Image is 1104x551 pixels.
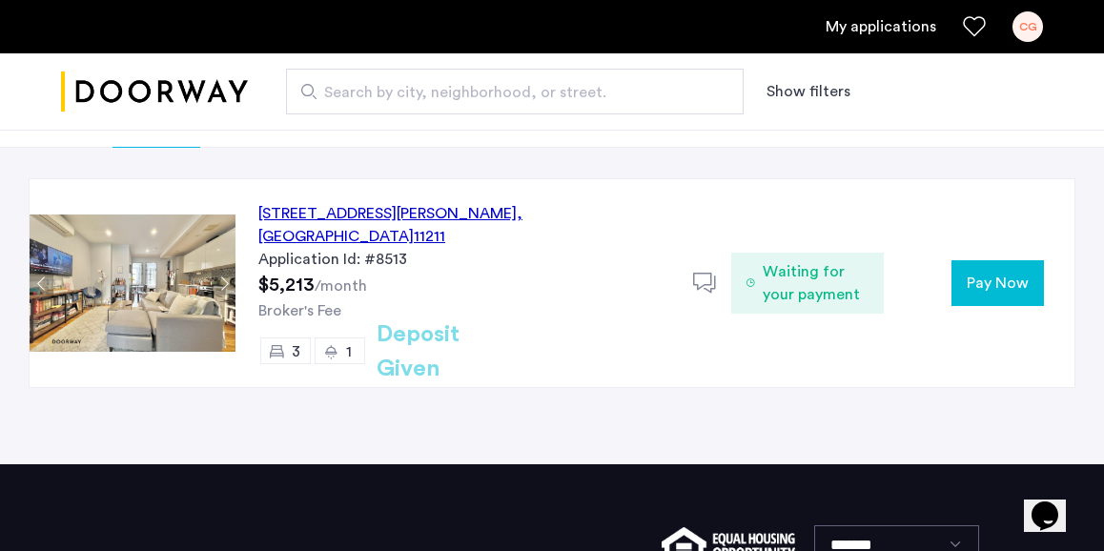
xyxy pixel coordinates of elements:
[346,344,352,359] span: 1
[212,272,235,296] button: Next apartment
[963,15,986,38] a: Favorites
[286,69,744,114] input: Apartment Search
[763,260,869,306] span: Waiting for your payment
[258,275,315,295] span: $5,213
[292,344,300,359] span: 3
[1012,11,1043,42] div: CG
[324,81,690,104] span: Search by city, neighborhood, or street.
[826,15,936,38] a: My application
[61,56,248,128] img: logo
[1024,475,1085,532] iframe: chat widget
[951,260,1044,306] button: button
[967,272,1029,295] span: Pay Now
[258,202,670,248] div: [STREET_ADDRESS][PERSON_NAME] 11211
[258,303,341,318] span: Broker's Fee
[30,214,235,352] img: Apartment photo
[30,272,53,296] button: Previous apartment
[377,317,528,386] h2: Deposit Given
[258,248,670,271] div: Application Id: #8513
[315,278,367,294] sub: /month
[61,56,248,128] a: Cazamio logo
[767,80,850,103] button: Show or hide filters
